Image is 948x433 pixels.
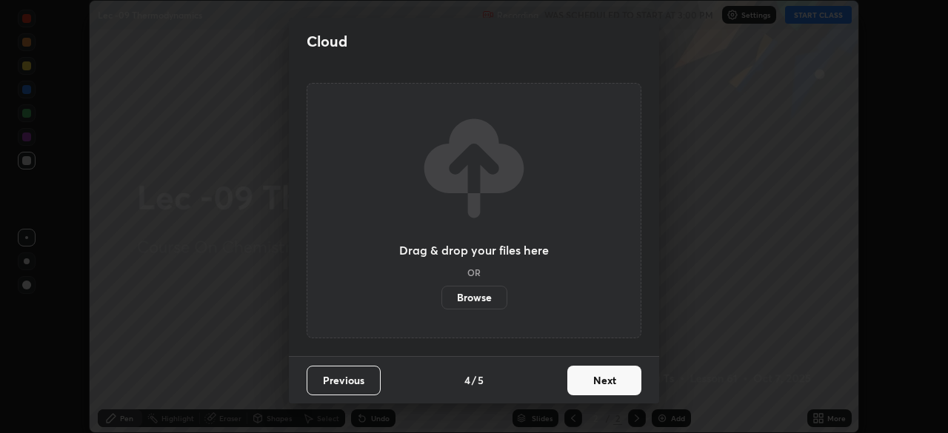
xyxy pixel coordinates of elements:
[472,372,476,388] h4: /
[307,32,347,51] h2: Cloud
[464,372,470,388] h4: 4
[478,372,484,388] h4: 5
[567,366,641,395] button: Next
[307,366,381,395] button: Previous
[399,244,549,256] h3: Drag & drop your files here
[467,268,481,277] h5: OR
